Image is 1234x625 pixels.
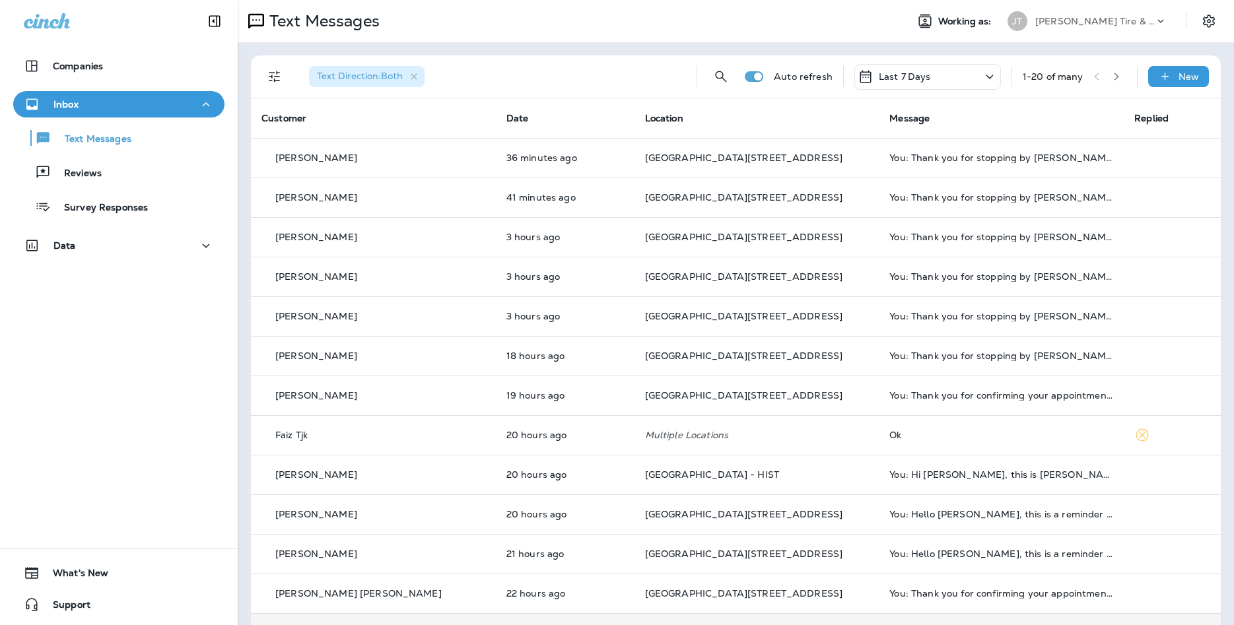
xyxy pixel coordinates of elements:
[645,271,843,282] span: [GEOGRAPHIC_DATA][STREET_ADDRESS]
[889,232,1113,242] div: You: Thank you for stopping by Jensen Tire & Auto - South 144th Street. Please take 30 seconds to...
[275,430,308,440] p: Faiz Tjk
[13,193,224,220] button: Survey Responses
[938,16,994,27] span: Working as:
[889,588,1113,599] div: You: Thank you for confirming your appointment scheduled for 10/10/2025 1:00 PM with South 144th ...
[13,124,224,152] button: Text Messages
[645,389,843,401] span: [GEOGRAPHIC_DATA][STREET_ADDRESS]
[889,548,1113,559] div: You: Hello Terry, this is a reminder of your scheduled appointment set for 10/10/2025 2:00 PM at ...
[645,350,843,362] span: [GEOGRAPHIC_DATA][STREET_ADDRESS]
[40,599,90,615] span: Support
[879,71,931,82] p: Last 7 Days
[53,240,76,251] p: Data
[275,390,357,401] p: [PERSON_NAME]
[196,8,233,34] button: Collapse Sidebar
[51,202,148,214] p: Survey Responses
[275,271,357,282] p: [PERSON_NAME]
[506,232,624,242] p: Oct 10, 2025 08:03 AM
[774,71,833,82] p: Auto refresh
[261,112,306,124] span: Customer
[264,11,380,31] p: Text Messages
[13,53,224,79] button: Companies
[889,509,1113,519] div: You: Hello Chris, this is a reminder of your scheduled appointment set for 10/10/2025 3:00 PM at ...
[889,390,1113,401] div: You: Thank you for confirming your appointment scheduled for 10/10/2025 4:00 PM with South 144th ...
[645,112,683,124] span: Location
[708,63,734,90] button: Search Messages
[889,469,1113,480] div: You: Hi Ana, this is Jeremy at Jensen. I have the Dodge ready whenever you have time to come by. ...
[645,508,843,520] span: [GEOGRAPHIC_DATA][STREET_ADDRESS]
[51,168,102,180] p: Reviews
[13,591,224,618] button: Support
[645,587,843,599] span: [GEOGRAPHIC_DATA][STREET_ADDRESS]
[506,152,624,163] p: Oct 10, 2025 11:09 AM
[13,158,224,186] button: Reviews
[53,99,79,110] p: Inbox
[645,430,869,440] p: Multiple Locations
[13,232,224,259] button: Data
[13,560,224,586] button: What's New
[506,548,624,559] p: Oct 9, 2025 01:47 PM
[645,152,843,164] span: [GEOGRAPHIC_DATA][STREET_ADDRESS]
[506,192,624,203] p: Oct 10, 2025 11:04 AM
[1134,112,1169,124] span: Replied
[889,152,1113,163] div: You: Thank you for stopping by Jensen Tire & Auto - South 144th Street. Please take 30 seconds to...
[506,588,624,599] p: Oct 9, 2025 01:09 PM
[275,350,357,361] p: [PERSON_NAME]
[889,430,1113,440] div: Ok
[889,192,1113,203] div: You: Thank you for stopping by Jensen Tire & Auto - South 144th Street. Please take 30 seconds to...
[506,350,624,361] p: Oct 9, 2025 04:59 PM
[317,70,403,82] span: Text Direction : Both
[506,311,624,321] p: Oct 10, 2025 08:03 AM
[275,192,357,203] p: [PERSON_NAME]
[1197,9,1221,33] button: Settings
[275,588,442,599] p: [PERSON_NAME] [PERSON_NAME]
[13,91,224,117] button: Inbox
[889,350,1113,361] div: You: Thank you for stopping by Jensen Tire & Auto - South 144th Street. Please take 30 seconds to...
[889,271,1113,282] div: You: Thank you for stopping by Jensen Tire & Auto - South 144th Street. Please take 30 seconds to...
[645,191,843,203] span: [GEOGRAPHIC_DATA][STREET_ADDRESS]
[1179,71,1199,82] p: New
[275,548,357,559] p: [PERSON_NAME]
[1008,11,1027,31] div: JT
[506,112,529,124] span: Date
[1023,71,1083,82] div: 1 - 20 of many
[889,311,1113,321] div: You: Thank you for stopping by Jensen Tire & Auto - South 144th Street. Please take 30 seconds to...
[1035,16,1154,26] p: [PERSON_NAME] Tire & Auto
[275,509,357,519] p: [PERSON_NAME]
[275,311,357,321] p: [PERSON_NAME]
[645,231,843,243] span: [GEOGRAPHIC_DATA][STREET_ADDRESS]
[645,469,779,480] span: [GEOGRAPHIC_DATA] - HIST
[645,310,843,322] span: [GEOGRAPHIC_DATA][STREET_ADDRESS]
[506,430,624,440] p: Oct 9, 2025 03:44 PM
[40,568,108,583] span: What's New
[275,469,357,480] p: [PERSON_NAME]
[506,271,624,282] p: Oct 10, 2025 08:03 AM
[645,548,843,560] span: [GEOGRAPHIC_DATA][STREET_ADDRESS]
[261,63,288,90] button: Filters
[53,61,103,71] p: Companies
[51,133,131,146] p: Text Messages
[309,66,425,87] div: Text Direction:Both
[506,509,624,519] p: Oct 9, 2025 02:47 PM
[889,112,930,124] span: Message
[506,469,624,480] p: Oct 9, 2025 03:40 PM
[275,152,357,163] p: [PERSON_NAME]
[506,390,624,401] p: Oct 9, 2025 04:19 PM
[275,232,357,242] p: [PERSON_NAME]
